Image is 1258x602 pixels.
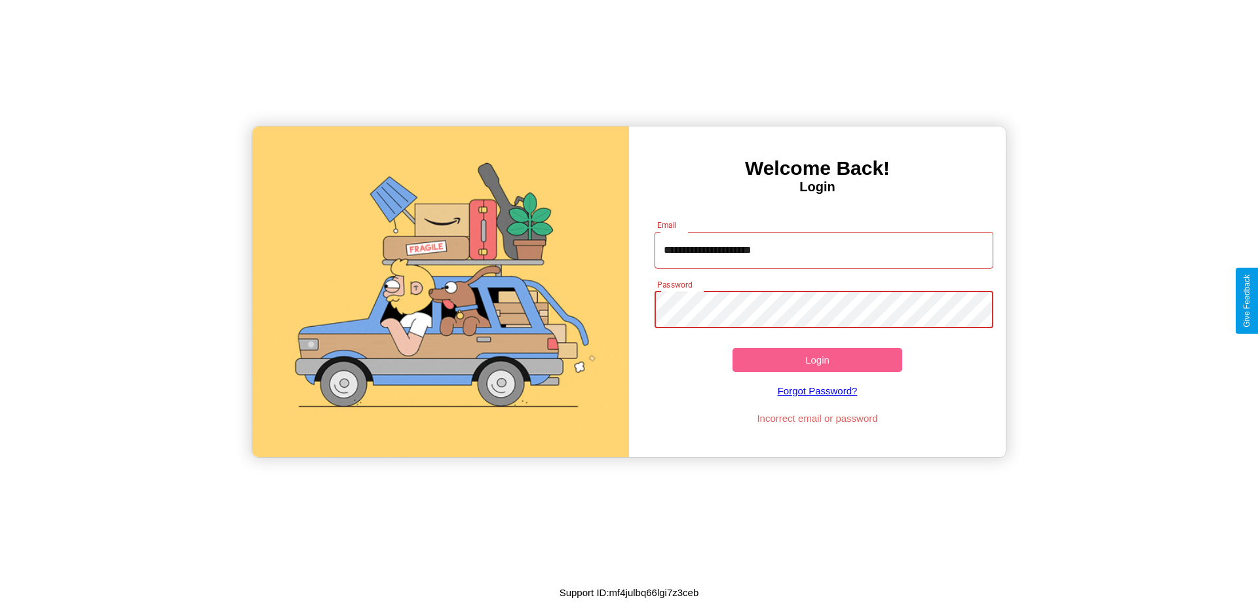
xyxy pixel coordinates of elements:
[1242,274,1251,328] div: Give Feedback
[733,348,902,372] button: Login
[629,157,1006,179] h3: Welcome Back!
[657,219,677,231] label: Email
[560,584,699,601] p: Support ID: mf4julbq66lgi7z3ceb
[252,126,629,457] img: gif
[629,179,1006,195] h4: Login
[648,372,987,409] a: Forgot Password?
[648,409,987,427] p: Incorrect email or password
[657,279,692,290] label: Password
